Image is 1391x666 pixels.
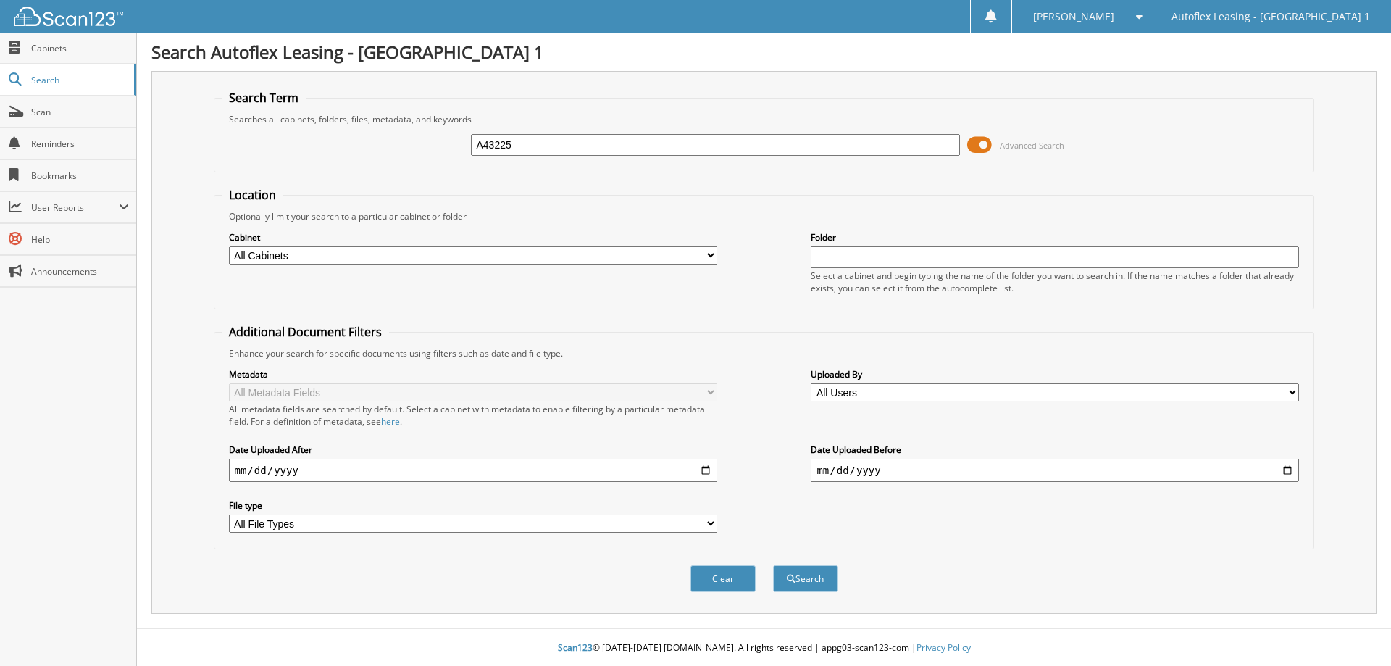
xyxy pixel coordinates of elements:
[381,415,400,428] a: here
[229,368,717,380] label: Metadata
[811,270,1299,294] div: Select a cabinet and begin typing the name of the folder you want to search in. If the name match...
[31,106,129,118] span: Scan
[151,40,1377,64] h1: Search Autoflex Leasing - [GEOGRAPHIC_DATA] 1
[222,90,306,106] legend: Search Term
[229,499,717,512] label: File type
[1000,140,1064,151] span: Advanced Search
[690,565,756,592] button: Clear
[1171,12,1370,21] span: Autoflex Leasing - [GEOGRAPHIC_DATA] 1
[811,231,1299,243] label: Folder
[31,74,127,86] span: Search
[31,138,129,150] span: Reminders
[31,201,119,214] span: User Reports
[1033,12,1114,21] span: [PERSON_NAME]
[229,403,717,428] div: All metadata fields are searched by default. Select a cabinet with metadata to enable filtering b...
[229,231,717,243] label: Cabinet
[1319,596,1391,666] iframe: Chat Widget
[229,459,717,482] input: start
[31,42,129,54] span: Cabinets
[916,641,971,654] a: Privacy Policy
[222,324,389,340] legend: Additional Document Filters
[222,347,1307,359] div: Enhance your search for specific documents using filters such as date and file type.
[222,210,1307,222] div: Optionally limit your search to a particular cabinet or folder
[811,444,1299,456] label: Date Uploaded Before
[222,113,1307,125] div: Searches all cabinets, folders, files, metadata, and keywords
[811,459,1299,482] input: end
[31,233,129,246] span: Help
[229,444,717,456] label: Date Uploaded After
[31,265,129,278] span: Announcements
[31,170,129,182] span: Bookmarks
[137,630,1391,666] div: © [DATE]-[DATE] [DOMAIN_NAME]. All rights reserved | appg03-scan123-com |
[222,187,283,203] legend: Location
[773,565,838,592] button: Search
[558,641,593,654] span: Scan123
[811,368,1299,380] label: Uploaded By
[14,7,123,26] img: scan123-logo-white.svg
